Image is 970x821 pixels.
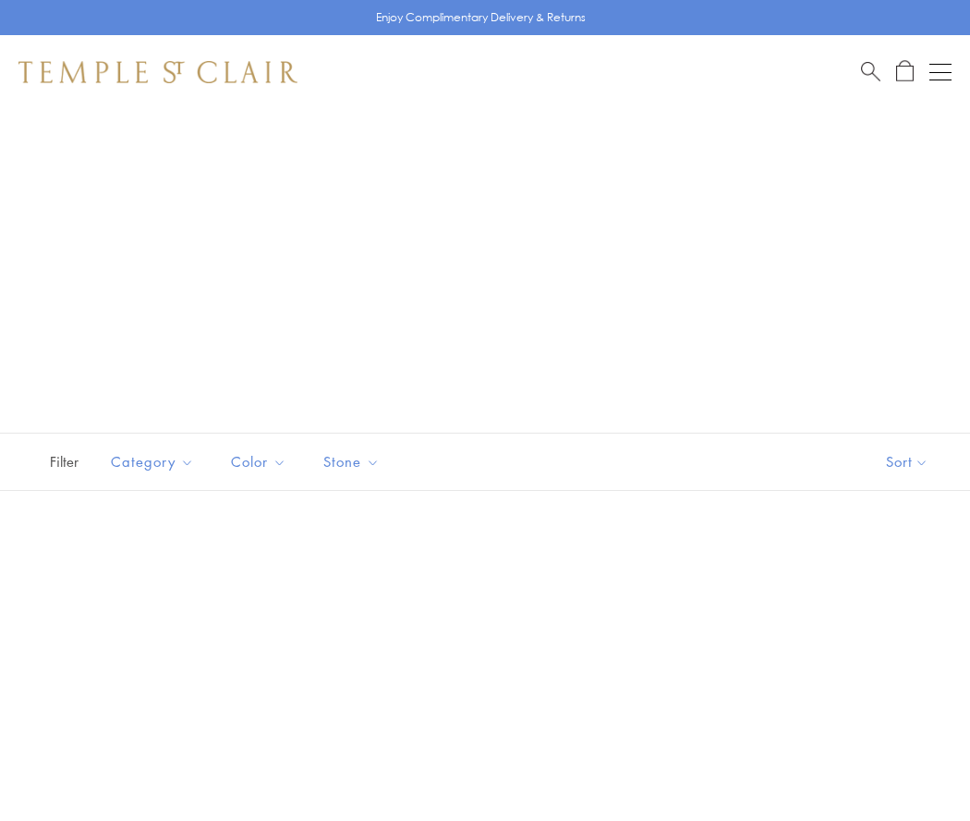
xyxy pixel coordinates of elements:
[314,450,394,473] span: Stone
[861,60,880,83] a: Search
[844,434,970,490] button: Show sort by
[929,61,952,83] button: Open navigation
[97,441,208,483] button: Category
[309,441,394,483] button: Stone
[222,450,300,473] span: Color
[217,441,300,483] button: Color
[376,8,586,27] p: Enjoy Complimentary Delivery & Returns
[18,61,297,83] img: Temple St. Clair
[896,60,914,83] a: Open Shopping Bag
[102,450,208,473] span: Category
